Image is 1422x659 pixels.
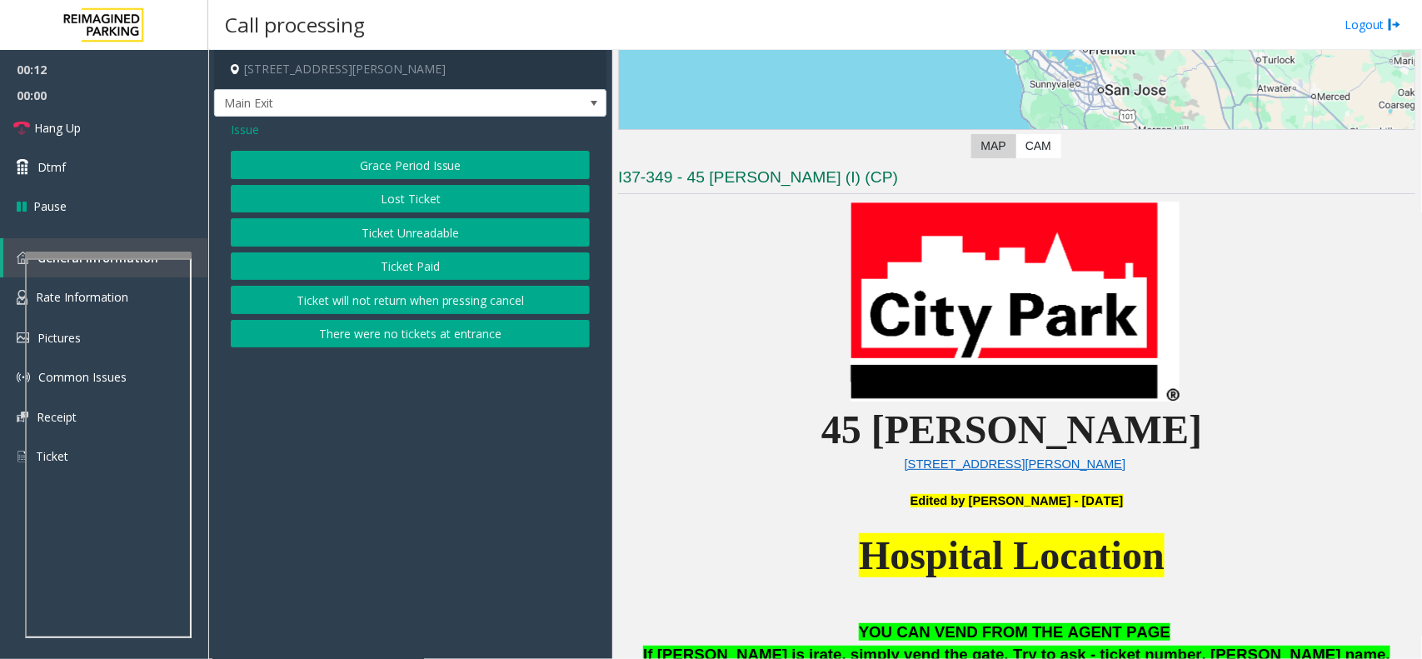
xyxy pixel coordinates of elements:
[34,119,81,137] span: Hang Up
[231,252,590,281] button: Ticket Paid
[214,50,606,89] h4: [STREET_ADDRESS][PERSON_NAME]
[859,623,1170,641] span: YOU CAN VEND FROM THE AGENT PAGE
[1388,16,1401,33] img: logout
[3,238,208,277] a: General Information
[231,185,590,213] button: Lost Ticket
[37,250,158,266] span: General Information
[37,158,66,176] span: Dtmf
[905,457,1126,471] a: [STREET_ADDRESS][PERSON_NAME]
[231,286,590,314] button: Ticket will not return when pressing cancel
[1345,16,1401,33] a: Logout
[231,320,590,348] button: There were no tickets at entrance
[17,290,27,305] img: 'icon'
[215,90,527,117] span: Main Exit
[231,151,590,179] button: Grace Period Issue
[17,449,27,464] img: 'icon'
[17,412,28,422] img: 'icon'
[33,197,67,215] span: Pause
[231,218,590,247] button: Ticket Unreadable
[618,167,1415,194] h3: I37-349 - 45 [PERSON_NAME] (I) (CP)
[911,494,1124,507] b: Edited by [PERSON_NAME] - [DATE]
[971,134,1016,158] label: Map
[1015,134,1061,158] label: CAM
[17,332,29,343] img: 'icon'
[859,533,1165,577] span: Hospital Location
[17,371,30,384] img: 'icon'
[17,252,29,264] img: 'icon'
[217,4,373,45] h3: Call processing
[821,407,1202,452] span: 45 [PERSON_NAME]
[231,121,259,138] span: Issue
